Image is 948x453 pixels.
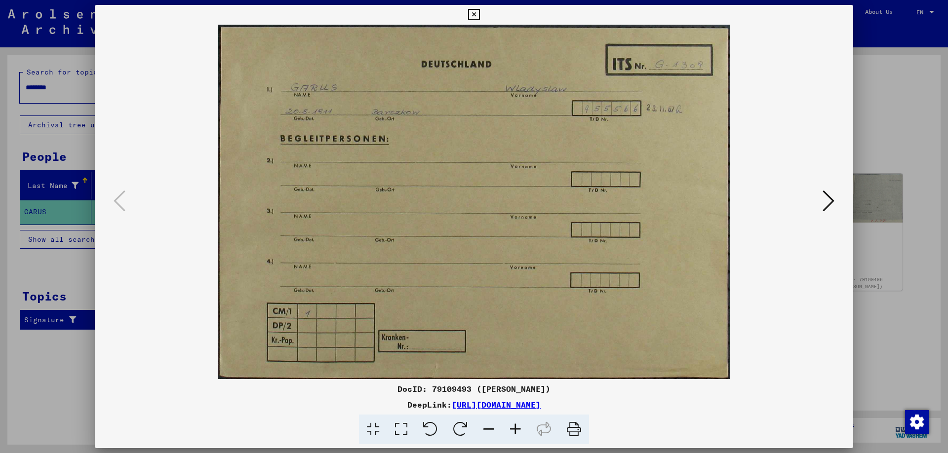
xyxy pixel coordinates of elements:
a: [URL][DOMAIN_NAME] [452,400,541,410]
div: DocID: 79109493 ([PERSON_NAME]) [95,383,853,395]
div: Change consent [905,410,928,433]
img: 001.jpg [128,25,820,379]
div: DeepLink: [95,399,853,411]
img: Change consent [905,410,929,434]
